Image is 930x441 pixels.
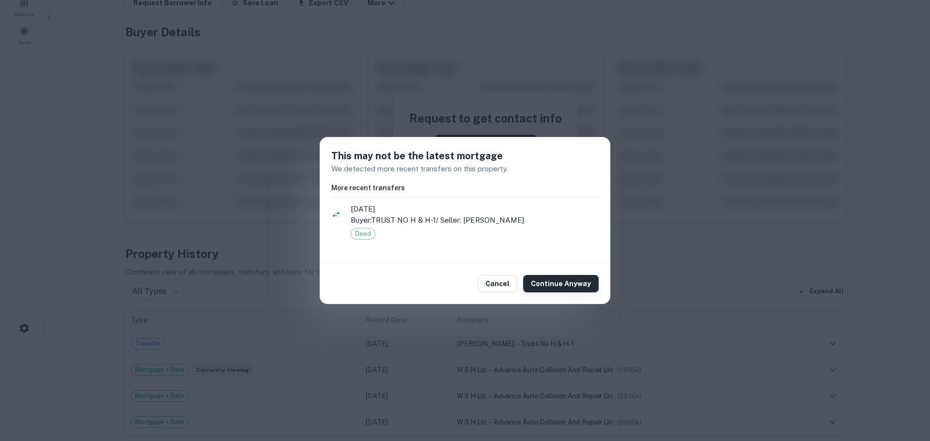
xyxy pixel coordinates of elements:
[478,275,517,292] button: Cancel
[331,182,599,193] h6: More recent transfers
[331,149,599,163] h5: This may not be the latest mortgage
[351,214,599,226] p: Buyer: TRUST NO H & H-1 / Seller: [PERSON_NAME]
[351,228,375,240] div: Deed
[351,229,375,239] span: Deed
[331,163,599,175] p: We detected more recent transfers on this property.
[523,275,599,292] button: Continue Anyway
[882,364,930,410] iframe: Chat Widget
[351,203,599,215] span: [DATE]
